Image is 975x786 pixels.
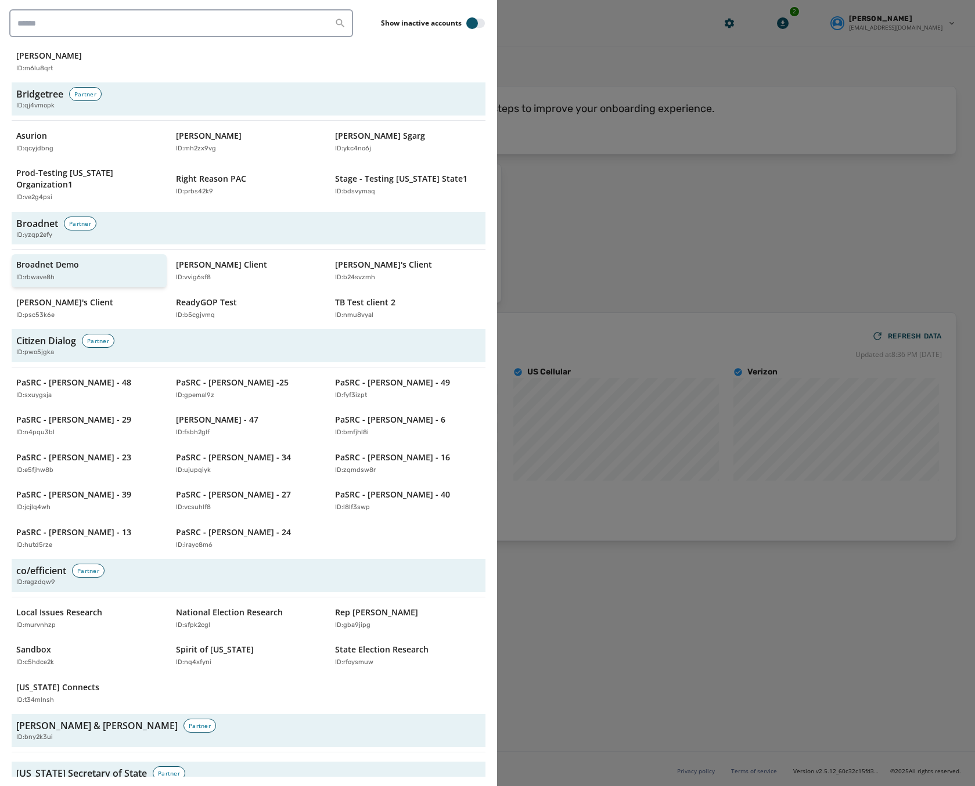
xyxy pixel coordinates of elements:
[330,125,485,158] button: [PERSON_NAME] SgargID:ykc4no6j
[330,447,485,480] button: PaSRC - [PERSON_NAME] - 16ID:zqmdsw8r
[184,719,216,733] div: Partner
[335,489,450,500] p: PaSRC - [PERSON_NAME] - 40
[176,466,211,475] p: ID: ujupqiyk
[176,144,216,154] p: ID: mh2zx9vg
[12,125,167,158] button: AsurionID:qcyjdbng
[335,658,373,668] p: ID: rfoysmuw
[176,377,289,388] p: PaSRC - [PERSON_NAME] -25
[335,311,373,320] p: ID: nmu8vyal
[16,766,147,780] h3: [US_STATE] Secretary of State
[12,254,167,287] button: Broadnet DemoID:rbwave8h
[12,714,485,747] button: [PERSON_NAME] & [PERSON_NAME]PartnerID:bny2k3ui
[171,639,326,672] button: Spirit of [US_STATE]ID:nq4xfyni
[16,682,99,693] p: [US_STATE] Connects
[16,452,131,463] p: PaSRC - [PERSON_NAME] - 23
[171,484,326,517] button: PaSRC - [PERSON_NAME] - 27ID:vcsuhlf8
[176,130,242,142] p: [PERSON_NAME]
[176,173,246,185] p: Right Reason PAC
[12,34,167,78] button: Citizens to Elect Radiance [PERSON_NAME]ID:m6lu8qrt
[16,259,79,271] p: Broadnet Demo
[335,130,425,142] p: [PERSON_NAME] Sgarg
[16,311,55,320] p: ID: psc53k6e
[335,187,375,197] p: ID: bdsvymaq
[16,87,63,101] h3: Bridgetree
[176,621,210,630] p: ID: sfpk2cgl
[16,695,54,705] p: ID: t34mlnsh
[16,489,131,500] p: PaSRC - [PERSON_NAME] - 39
[330,254,485,287] button: [PERSON_NAME]'s ClientID:b24svzmh
[16,334,76,348] h3: Citizen Dialog
[16,144,53,154] p: ID: qcyjdbng
[16,540,52,550] p: ID: hutd5rze
[16,101,55,111] span: ID: qj4vmopk
[176,527,291,538] p: PaSRC - [PERSON_NAME] - 24
[12,212,485,245] button: BroadnetPartnerID:yzqp2efy
[330,409,485,442] button: PaSRC - [PERSON_NAME] - 6ID:bmfjhl8i
[16,297,113,308] p: [PERSON_NAME]'s Client
[16,193,52,203] p: ID: ve2g4psi
[176,414,258,426] p: [PERSON_NAME] - 47
[335,428,369,438] p: ID: bmfjhl8i
[16,167,150,190] p: Prod-Testing [US_STATE] Organization1
[335,621,370,630] p: ID: gba9jipg
[16,527,131,538] p: PaSRC - [PERSON_NAME] - 13
[171,447,326,480] button: PaSRC - [PERSON_NAME] - 34ID:ujupqiyk
[330,602,485,635] button: Rep [PERSON_NAME]ID:gba9jipg
[176,428,210,438] p: ID: fsbh2glf
[335,644,429,655] p: State Election Research
[16,414,131,426] p: PaSRC - [PERSON_NAME] - 29
[176,391,214,401] p: ID: gpemal9z
[330,163,485,207] button: Stage - Testing [US_STATE] State1ID:bdsvymaq
[335,607,418,618] p: Rep [PERSON_NAME]
[16,466,53,475] p: ID: e5fjhw8b
[12,559,485,592] button: co/efficientPartnerID:ragzdqw9
[16,578,55,587] span: ID: ragzdqw9
[335,259,432,271] p: [PERSON_NAME]'s Client
[12,602,167,635] button: Local Issues ResearchID:murvnhzp
[12,522,167,555] button: PaSRC - [PERSON_NAME] - 13ID:hutd5rze
[335,452,450,463] p: PaSRC - [PERSON_NAME] - 16
[171,125,326,158] button: [PERSON_NAME]ID:mh2zx9vg
[16,564,66,578] h3: co/efficient
[12,372,167,405] button: PaSRC - [PERSON_NAME] - 48ID:sxuygsja
[176,503,211,513] p: ID: vcsuhlf8
[171,409,326,442] button: [PERSON_NAME] - 47ID:fsbh2glf
[335,173,467,185] p: Stage - Testing [US_STATE] State1
[176,259,267,271] p: [PERSON_NAME] Client
[12,409,167,442] button: PaSRC - [PERSON_NAME] - 29ID:n4pqu3bl
[335,414,445,426] p: PaSRC - [PERSON_NAME] - 6
[16,733,53,742] span: ID: bny2k3ui
[16,503,51,513] p: ID: jcjlq4wh
[16,607,102,618] p: Local Issues Research
[176,489,291,500] p: PaSRC - [PERSON_NAME] - 27
[12,447,167,480] button: PaSRC - [PERSON_NAME] - 23ID:e5fjhw8b
[176,607,283,618] p: National Election Research
[176,273,211,283] p: ID: vvig6sf8
[335,466,376,475] p: ID: zqmdsw8r
[176,644,254,655] p: Spirit of [US_STATE]
[16,719,178,733] h3: [PERSON_NAME] & [PERSON_NAME]
[16,273,55,283] p: ID: rbwave8h
[330,484,485,517] button: PaSRC - [PERSON_NAME] - 40ID:l8lf3swp
[381,19,462,28] label: Show inactive accounts
[16,658,54,668] p: ID: c5hdce2k
[330,372,485,405] button: PaSRC - [PERSON_NAME] - 49ID:fyf3izpt
[176,311,215,320] p: ID: b5cgjvmq
[12,329,485,362] button: Citizen DialogPartnerID:pwo5jgka
[335,377,450,388] p: PaSRC - [PERSON_NAME] - 49
[171,292,326,325] button: ReadyGOP TestID:b5cgjvmq
[16,621,56,630] p: ID: murvnhzp
[16,348,54,358] span: ID: pwo5jgka
[171,372,326,405] button: PaSRC - [PERSON_NAME] -25ID:gpemal9z
[12,639,167,672] button: SandboxID:c5hdce2k
[171,522,326,555] button: PaSRC - [PERSON_NAME] - 24ID:irayc8m6
[16,230,52,240] span: ID: yzqp2efy
[16,377,131,388] p: PaSRC - [PERSON_NAME] - 48
[12,677,167,710] button: [US_STATE] ConnectsID:t34mlnsh
[176,658,211,668] p: ID: nq4xfyni
[12,163,167,207] button: Prod-Testing [US_STATE] Organization1ID:ve2g4psi
[330,639,485,672] button: State Election ResearchID:rfoysmuw
[335,273,375,283] p: ID: b24svzmh
[330,292,485,325] button: TB Test client 2ID:nmu8vyal
[69,87,102,101] div: Partner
